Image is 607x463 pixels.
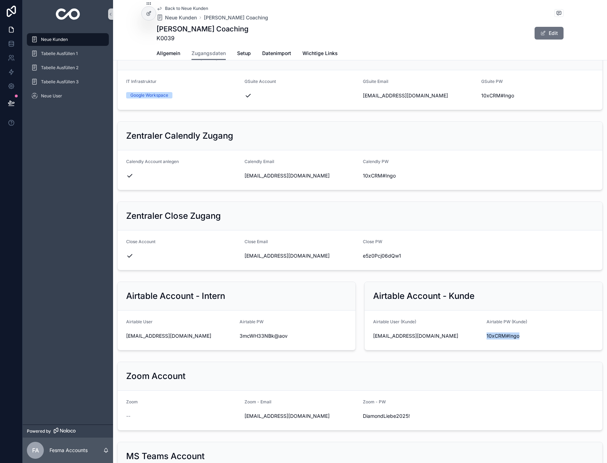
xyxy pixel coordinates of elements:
[157,14,197,21] a: Neue Kunden
[191,50,226,57] span: Zugangsdaten
[244,399,271,404] span: Zoom - Email
[27,76,109,88] a: Tabelle Ausfüllen 3
[237,50,251,57] span: Setup
[237,47,251,61] a: Setup
[165,14,197,21] span: Neue Kunden
[363,172,476,179] span: 10xCRM#Ingo
[244,79,276,84] span: GSuite Account
[363,252,476,259] span: e5z0Pcj06dQw1
[126,413,130,420] span: --
[487,319,527,324] span: Airtable PW (Kunde)
[126,159,179,164] span: Calendly Account anlegen
[157,47,180,61] a: Allgemein
[126,451,205,462] h2: MS Teams Account
[126,399,138,404] span: Zoom
[126,239,155,244] span: Close Account
[157,24,248,34] h1: [PERSON_NAME] Coaching
[27,90,109,102] a: Neue User
[262,47,291,61] a: Datenimport
[49,447,88,454] p: Fesma Accounts
[244,239,268,244] span: Close Email
[363,239,382,244] span: Close PW
[157,50,180,57] span: Allgemein
[373,332,481,339] span: [EMAIL_ADDRESS][DOMAIN_NAME]
[244,159,274,164] span: Calendly Email
[204,14,268,21] a: [PERSON_NAME] Coaching
[302,47,338,61] a: Wichtige Links
[302,50,338,57] span: Wichtige Links
[363,159,389,164] span: Calendly PW
[126,210,221,222] h2: Zentraler Close Zugang
[32,446,39,455] span: FA
[41,65,78,71] span: Tabelle Ausfüllen 2
[481,79,503,84] span: GSuite PW
[244,252,357,259] span: [EMAIL_ADDRESS][DOMAIN_NAME]
[191,47,226,60] a: Zugangsdaten
[535,27,564,40] button: Edit
[23,28,113,112] div: scrollable content
[487,332,594,339] span: 10xCRM#Ingo
[41,93,62,99] span: Neue User
[126,371,185,382] h2: Zoom Account
[126,79,157,84] span: IT Infrastruktur
[27,33,109,46] a: Neue Kunden
[41,79,78,85] span: Tabelle Ausfüllen 3
[41,37,68,42] span: Neue Kunden
[56,8,80,20] img: App logo
[373,319,416,324] span: Airtable User (Kunde)
[126,332,234,339] span: [EMAIL_ADDRESS][DOMAIN_NAME]
[244,172,357,179] span: [EMAIL_ADDRESS][DOMAIN_NAME]
[157,34,248,42] span: K0039
[240,332,347,339] span: 3mcWH33NBk@aov
[240,319,264,324] span: Airtable PW
[130,92,168,98] div: Google Workspace
[23,425,113,438] a: Powered by
[363,399,386,404] span: Zoom - PW
[363,79,388,84] span: GSuite Email
[363,413,476,420] span: DiamondLiebe2025!
[481,92,594,99] span: 10xCRM#Ingo
[373,290,475,302] h2: Airtable Account - Kunde
[126,130,233,142] h2: Zentraler Calendly Zugang
[27,61,109,74] a: Tabelle Ausfüllen 2
[165,6,208,11] span: Back to Neue Kunden
[126,319,153,324] span: Airtable User
[126,290,225,302] h2: Airtable Account - Intern
[157,6,208,11] a: Back to Neue Kunden
[27,428,51,434] span: Powered by
[363,92,476,99] span: [EMAIL_ADDRESS][DOMAIN_NAME]
[41,51,78,56] span: Tabelle Ausfüllen 1
[27,47,109,60] a: Tabelle Ausfüllen 1
[262,50,291,57] span: Datenimport
[244,413,357,420] span: [EMAIL_ADDRESS][DOMAIN_NAME]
